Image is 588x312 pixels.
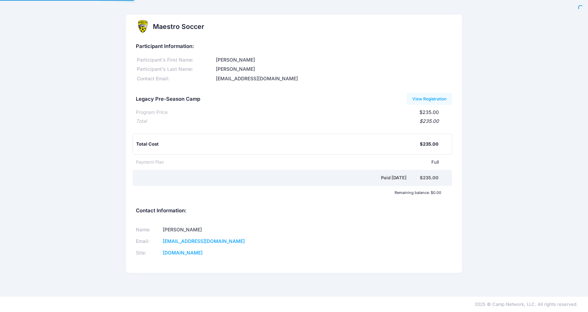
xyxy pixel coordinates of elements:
td: Name: [136,224,161,235]
div: [PERSON_NAME] [215,56,452,64]
div: [PERSON_NAME] [215,66,452,73]
td: Email: [136,235,161,247]
div: Participant's Last Name: [136,66,215,73]
div: Program Price [136,109,168,116]
div: Payment Plan [136,159,164,166]
div: $235.00 [420,141,439,148]
a: View Registration [407,93,452,104]
h2: Maestro Soccer [153,23,204,31]
td: [PERSON_NAME] [161,224,285,235]
div: Remaining balance: $0.00 [132,191,444,195]
h5: Contact Information: [136,208,452,214]
div: Participant's First Name: [136,56,215,64]
td: Site: [136,247,161,259]
div: Total Cost [136,141,420,148]
div: Paid [DATE] [137,175,420,181]
div: [EMAIL_ADDRESS][DOMAIN_NAME] [215,75,452,82]
a: [EMAIL_ADDRESS][DOMAIN_NAME] [163,238,245,244]
div: Contact Email: [136,75,215,82]
div: Full [164,159,439,166]
h5: Participant Information: [136,44,452,50]
div: $235.00 [420,175,439,181]
h5: Legacy Pre-Season Camp [136,96,200,102]
span: $235.00 [419,109,439,115]
div: $235.00 [147,118,439,125]
a: [DOMAIN_NAME] [163,250,203,256]
div: Total [136,118,147,125]
span: 2025 © Camp Network, LLC. All rights reserved. [475,301,578,307]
